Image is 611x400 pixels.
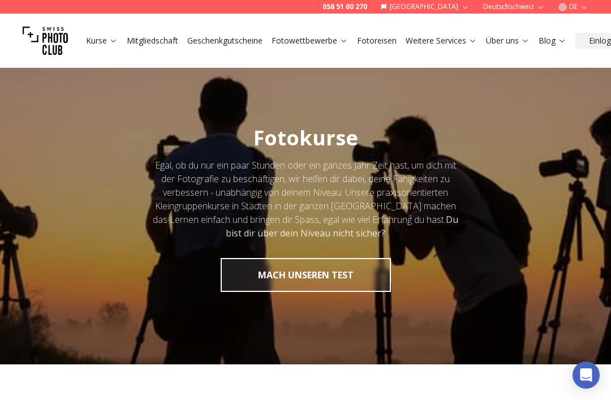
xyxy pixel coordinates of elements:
[401,33,481,49] button: Weitere Services
[127,35,178,46] a: Mitgliedschaft
[221,258,391,292] button: MACH UNSEREN TEST
[481,33,534,49] button: Über uns
[183,33,267,49] button: Geschenkgutscheine
[534,33,571,49] button: Blog
[272,35,348,46] a: Fotowettbewerbe
[152,158,459,240] div: Egal, ob du nur ein paar Stunden oder ein ganzes Jahr Zeit hast, um dich mit der Fotografie zu be...
[23,18,68,63] img: Swiss photo club
[267,33,352,49] button: Fotowettbewerbe
[352,33,401,49] button: Fotoreisen
[406,35,477,46] a: Weitere Services
[122,33,183,49] button: Mitgliedschaft
[86,35,118,46] a: Kurse
[539,35,566,46] a: Blog
[81,33,122,49] button: Kurse
[573,362,600,389] div: Open Intercom Messenger
[253,124,358,152] span: Fotokurse
[322,2,367,11] a: 058 51 00 270
[486,35,530,46] a: Über uns
[187,35,263,46] a: Geschenkgutscheine
[357,35,397,46] a: Fotoreisen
